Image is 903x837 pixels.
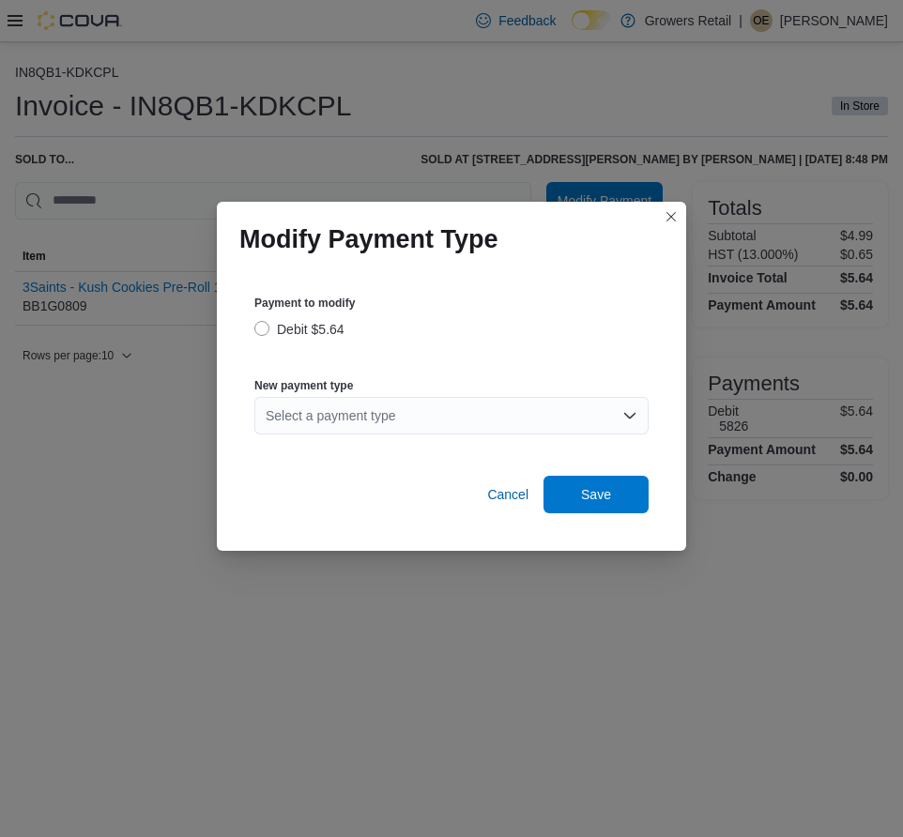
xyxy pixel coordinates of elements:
label: Payment to modify [254,296,355,311]
h1: Modify Payment Type [239,224,498,254]
button: Open list of options [622,408,637,423]
span: Cancel [487,485,528,504]
button: Cancel [480,476,536,513]
button: Closes this modal window [660,205,682,228]
span: Save [581,485,611,504]
label: Debit $5.64 [254,318,344,341]
label: New payment type [254,378,353,393]
input: Accessible screen reader label [266,404,268,427]
button: Save [543,476,649,513]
